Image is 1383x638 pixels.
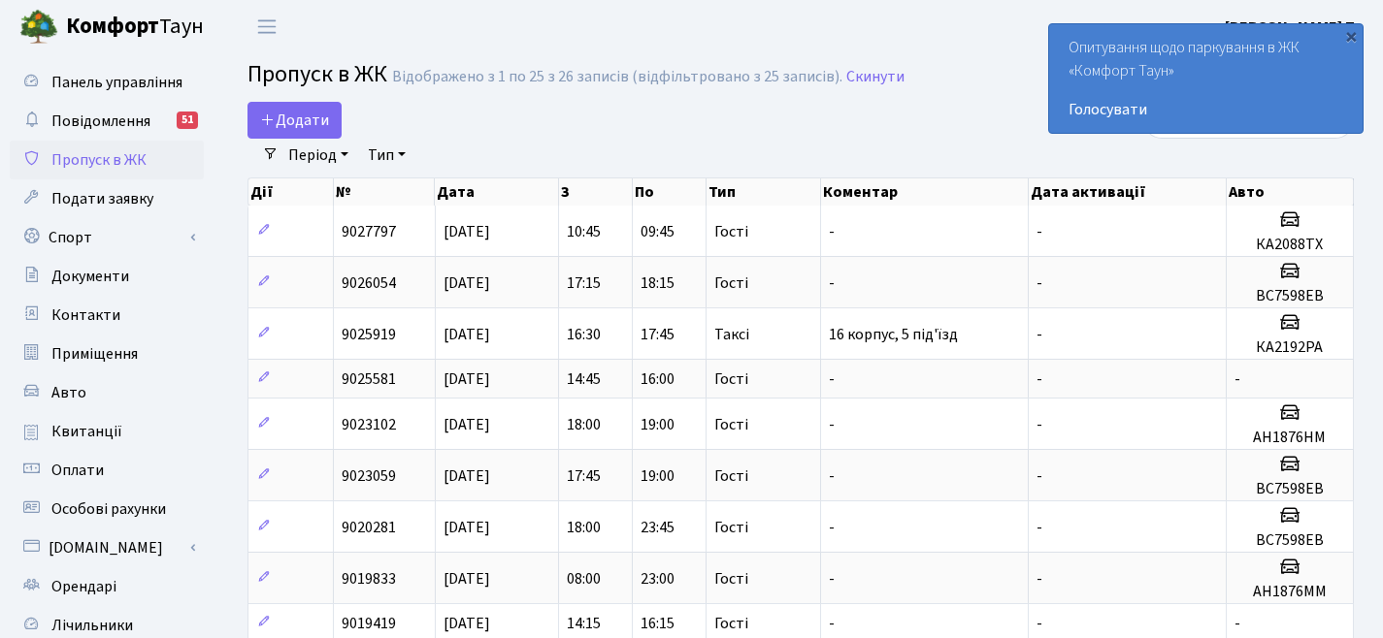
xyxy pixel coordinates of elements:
[567,465,601,487] span: 17:45
[51,111,150,132] span: Повідомлення
[1235,480,1345,498] h5: ВС7598ЕВ
[444,465,490,487] span: [DATE]
[280,139,356,172] a: Період
[641,613,675,634] span: 16:15
[51,266,129,287] span: Документи
[1049,24,1363,133] div: Опитування щодо паркування в ЖК «Комфорт Таун»
[829,517,835,538] span: -
[829,324,958,345] span: 16 корпус, 5 під'їзд
[567,368,601,390] span: 14:45
[247,102,342,139] a: Додати
[829,221,835,242] span: -
[66,11,204,44] span: Таун
[641,414,675,435] span: 19:00
[1037,465,1042,487] span: -
[247,57,387,91] span: Пропуск в ЖК
[1225,16,1360,38] b: [PERSON_NAME] П.
[1235,531,1345,550] h5: ВС7598ЕВ
[10,490,204,528] a: Особові рахунки
[392,68,842,86] div: Відображено з 1 по 25 з 26 записів (відфільтровано з 25 записів).
[1037,613,1042,634] span: -
[10,63,204,102] a: Панель управління
[829,465,835,487] span: -
[342,368,396,390] span: 9025581
[51,343,138,365] span: Приміщення
[10,179,204,218] a: Подати заявку
[1037,272,1042,294] span: -
[10,218,204,257] a: Спорт
[342,221,396,242] span: 9027797
[342,613,396,634] span: 9019419
[51,304,120,326] span: Контакти
[714,327,749,342] span: Таксі
[707,178,821,206] th: Тип
[334,178,436,206] th: №
[51,498,166,520] span: Особові рахунки
[829,368,835,390] span: -
[714,275,748,291] span: Гості
[1069,98,1343,121] a: Голосувати
[829,414,835,435] span: -
[260,110,329,131] span: Додати
[51,149,147,171] span: Пропуск в ЖК
[1037,568,1042,590] span: -
[19,8,58,47] img: logo.png
[567,517,601,538] span: 18:00
[714,468,748,484] span: Гості
[51,421,122,442] span: Квитанції
[444,221,490,242] span: [DATE]
[342,517,396,538] span: 9020281
[714,520,748,535] span: Гості
[1235,613,1240,634] span: -
[51,188,153,209] span: Подати заявку
[360,139,413,172] a: Тип
[714,371,748,387] span: Гості
[641,517,675,538] span: 23:45
[444,368,490,390] span: [DATE]
[821,178,1028,206] th: Коментар
[829,613,835,634] span: -
[1235,583,1345,601] h5: АН1876ММ
[10,451,204,490] a: Оплати
[1037,414,1042,435] span: -
[846,68,905,86] a: Скинути
[444,517,490,538] span: [DATE]
[829,272,835,294] span: -
[567,221,601,242] span: 10:45
[10,141,204,179] a: Пропуск в ЖК
[1225,16,1360,39] a: [PERSON_NAME] П.
[1341,26,1361,46] div: ×
[1037,324,1042,345] span: -
[177,112,198,129] div: 51
[1037,221,1042,242] span: -
[641,368,675,390] span: 16:00
[714,417,748,432] span: Гості
[1235,287,1345,305] h5: ВС7598ЕВ
[567,414,601,435] span: 18:00
[567,272,601,294] span: 17:15
[51,576,116,597] span: Орендарі
[66,11,159,42] b: Комфорт
[1235,368,1240,390] span: -
[444,324,490,345] span: [DATE]
[1235,236,1345,254] h5: КА2088ТХ
[51,72,182,93] span: Панель управління
[1037,368,1042,390] span: -
[10,296,204,335] a: Контакти
[342,465,396,487] span: 9023059
[641,465,675,487] span: 19:00
[10,102,204,141] a: Повідомлення51
[10,373,204,412] a: Авто
[444,568,490,590] span: [DATE]
[342,414,396,435] span: 9023102
[51,460,104,481] span: Оплати
[10,335,204,373] a: Приміщення
[1235,429,1345,447] h5: АН1876НМ
[10,412,204,451] a: Квитанції
[444,272,490,294] span: [DATE]
[51,382,86,403] span: Авто
[829,568,835,590] span: -
[243,11,291,43] button: Переключити навігацію
[641,272,675,294] span: 18:15
[567,324,601,345] span: 16:30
